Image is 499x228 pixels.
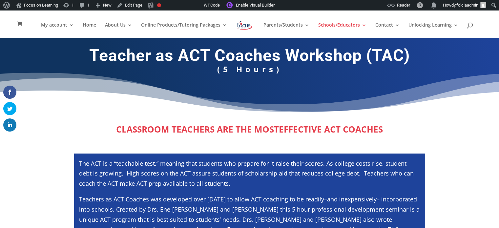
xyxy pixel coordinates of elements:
[41,23,74,38] a: My account
[167,1,204,9] img: Views over 48 hours. Click for more Jetpack Stats.
[73,46,427,69] h1: Teacher as ACT Coaches Workshop (TAC)
[157,3,161,7] div: Focus keyphrase not set
[456,3,478,8] span: folciaadmin
[83,23,96,38] a: Home
[141,23,227,38] a: Online Products/Tutoring Packages
[73,69,427,78] p: (5 Hours)
[105,23,132,38] a: About Us
[408,23,458,38] a: Unlocking Learning
[236,19,253,31] img: Focus on Learning
[279,123,383,135] strong: EFFECTIVE ACT COACHES
[263,23,309,38] a: Parents/Students
[318,23,366,38] a: Schools/Educators
[79,158,420,195] p: The ACT is a “teachable test,” meaning that students who prepare for it raise their scores. As co...
[375,23,400,38] a: Contact
[116,123,279,135] strong: CLASSROOM TEACHERS ARE THE MOST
